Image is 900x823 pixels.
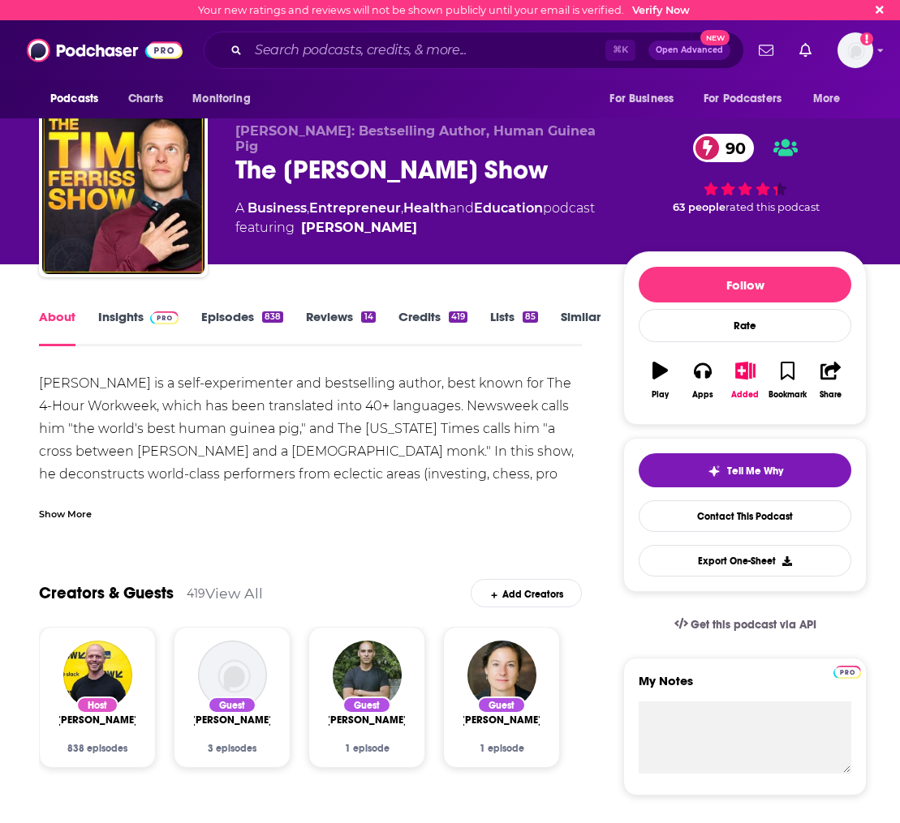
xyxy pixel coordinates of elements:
span: 90 [709,134,754,162]
span: [PERSON_NAME] [192,714,273,727]
button: Show profile menu [838,32,873,68]
a: Tim Ferriss [57,714,138,727]
img: Podchaser Pro [833,666,862,679]
div: Share [820,390,842,400]
img: Dr. Danielle Teller [467,641,536,709]
label: My Notes [639,673,851,701]
img: The Tim Ferriss Show [42,112,205,274]
img: Tim Ferriss [63,641,132,709]
a: Education [474,200,543,216]
div: Bookmark [769,390,807,400]
span: Monitoring [192,88,250,110]
span: Logged in as charlottestone [838,32,873,68]
span: More [813,88,841,110]
div: Guest [342,697,391,714]
div: Guest [208,697,256,714]
img: Tracy DiNunzio [198,641,267,709]
a: Business [248,200,307,216]
span: , [307,200,309,216]
button: open menu [802,84,861,114]
a: 90 [693,134,754,162]
a: Tim Ferriss [301,218,417,238]
button: open menu [598,84,694,114]
a: Charts [118,84,173,114]
a: Leo Babauta [333,641,402,709]
button: Play [639,351,681,409]
span: and [449,200,474,216]
div: Host [76,697,118,714]
a: Leo Babauta [326,714,407,727]
button: Follow [639,267,851,302]
span: For Business [609,88,674,110]
button: Bookmark [767,351,809,409]
span: , [401,200,403,216]
div: A podcast [235,199,595,238]
div: Search podcasts, credits, & more... [204,32,744,69]
span: rated this podcast [726,201,820,213]
a: Reviews14 [306,309,375,346]
a: InsightsPodchaser Pro [98,309,179,346]
button: Added [724,351,766,409]
a: Health [403,200,449,216]
a: Credits419 [398,309,467,346]
a: Pro website [833,663,862,679]
span: ⌘ K [605,40,635,61]
span: [PERSON_NAME]: Bestselling Author, Human Guinea Pig [235,123,596,154]
div: 90 63 peoplerated this podcast [623,123,867,224]
div: 14 [361,311,375,323]
div: 419 [187,586,205,601]
button: Apps [682,351,724,409]
div: Added [731,390,759,400]
span: Charts [128,88,163,110]
div: Add Creators [471,579,582,607]
div: 838 [262,311,283,323]
a: Dr. Danielle Teller [461,714,542,727]
a: About [39,309,75,346]
svg: Email not verified [860,32,873,45]
a: View All [205,585,263,602]
div: 1 episode [329,743,405,754]
span: For Podcasters [704,88,782,110]
img: Podchaser - Follow, Share and Rate Podcasts [27,35,183,66]
div: 3 episodes [194,743,270,754]
div: Guest [477,697,526,714]
div: 1 episode [463,743,540,754]
button: Export One-Sheet [639,545,851,577]
span: [PERSON_NAME] [461,714,542,727]
a: Get this podcast via API [661,605,830,645]
input: Search podcasts, credits, & more... [248,37,605,63]
div: Play [652,390,669,400]
div: 838 episodes [59,743,136,754]
span: 63 people [673,201,726,213]
a: Lists85 [490,309,538,346]
div: Your new ratings and reviews will not be shown publicly until your email is verified. [198,4,690,16]
img: Podchaser Pro [150,311,179,324]
a: Similar [561,309,601,346]
div: 85 [523,311,538,323]
span: Podcasts [50,88,98,110]
div: 419 [449,311,467,323]
img: tell me why sparkle [708,465,721,478]
button: Share [809,351,851,409]
div: Apps [692,390,713,400]
span: Tell Me Why [727,465,783,478]
span: [PERSON_NAME] [326,714,407,727]
img: User Profile [838,32,873,68]
a: Show notifications dropdown [793,36,818,64]
div: Rate [639,309,851,342]
span: [PERSON_NAME] [57,714,138,727]
a: Contact This Podcast [639,500,851,532]
span: Get this podcast via API [691,618,816,632]
button: tell me why sparkleTell Me Why [639,453,851,487]
span: featuring [235,218,595,238]
div: [PERSON_NAME] is a self-experimenter and bestselling author, best known for The 4-Hour Workweek, ... [39,372,582,508]
span: New [700,30,730,45]
a: Show notifications dropdown [752,36,780,64]
button: open menu [181,84,271,114]
a: Entrepreneur [309,200,401,216]
a: Tracy DiNunzio [192,714,273,727]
